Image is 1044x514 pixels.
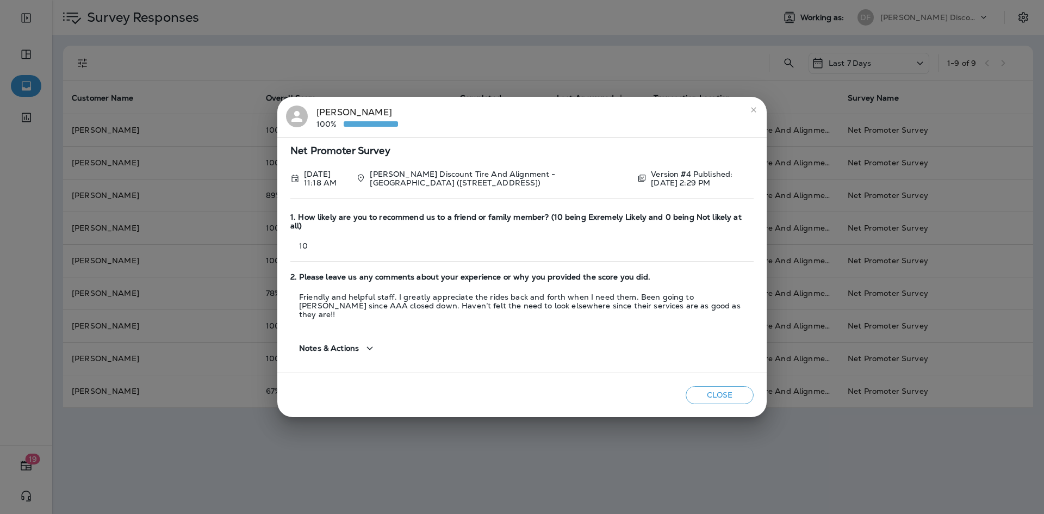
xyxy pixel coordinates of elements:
button: close [745,101,762,119]
p: Friendly and helpful staff. I greatly appreciate the rides back and forth when I need them. Been ... [290,293,754,319]
span: Notes & Actions [299,344,359,353]
p: 100% [316,120,344,128]
span: Net Promoter Survey [290,146,754,156]
span: 1. How likely are you to recommend us to a friend or family member? (10 being Exremely Likely and... [290,213,754,231]
span: 2. Please leave us any comments about your experience or why you provided the score you did. [290,273,754,282]
p: [PERSON_NAME] Discount Tire And Alignment - [GEOGRAPHIC_DATA] ([STREET_ADDRESS]) [370,170,629,187]
p: 10 [290,241,754,250]
div: [PERSON_NAME] [316,106,398,128]
button: Notes & Actions [290,333,385,364]
p: Version #4 Published: [DATE] 2:29 PM [651,170,754,187]
p: Sep 13, 2025 11:18 AM [304,170,347,187]
button: Close [686,386,754,404]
